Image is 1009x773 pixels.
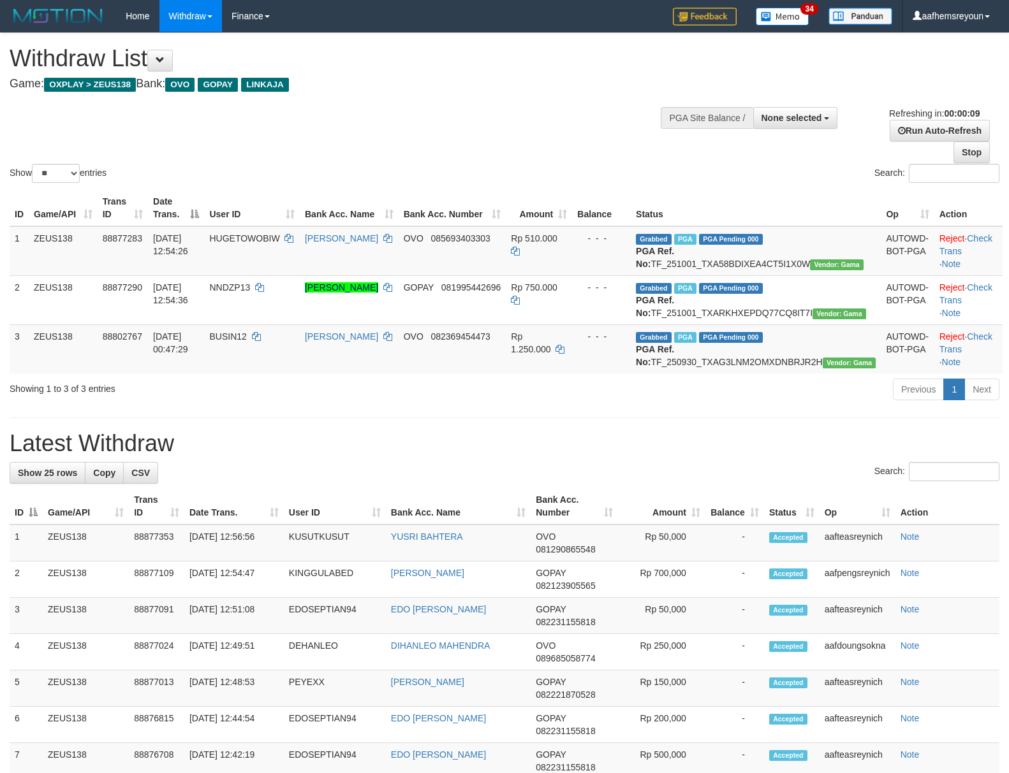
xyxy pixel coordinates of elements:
[618,524,705,561] td: Rp 50,000
[820,634,895,670] td: aafdoungsokna
[404,282,434,293] span: GOPAY
[184,707,284,743] td: [DATE] 12:44:54
[618,598,705,634] td: Rp 50,000
[153,331,188,354] span: [DATE] 00:47:29
[404,233,423,243] span: OVO
[536,604,566,614] span: GOPAY
[536,581,595,591] span: Copy 082123905565 to clipboard
[305,282,378,293] a: [PERSON_NAME]
[964,379,999,400] a: Next
[820,707,895,743] td: aafteasreynich
[184,598,284,634] td: [DATE] 12:51:08
[93,468,115,478] span: Copy
[536,653,595,663] span: Copy 089685058774 to clipboard
[618,488,705,524] th: Amount: activate to sort column ascending
[43,561,129,598] td: ZEUS138
[901,640,920,651] a: Note
[29,324,98,373] td: ZEUS138
[284,488,386,524] th: User ID: activate to sort column ascending
[305,331,378,342] a: [PERSON_NAME]
[699,332,763,343] span: PGA Pending
[753,107,838,129] button: None selected
[939,282,992,305] a: Check Trans
[536,640,556,651] span: OVO
[165,78,195,92] span: OVO
[939,331,992,354] a: Check Trans
[10,462,85,484] a: Show 25 rows
[909,164,999,183] input: Search:
[511,331,550,354] span: Rp 1.250.000
[284,634,386,670] td: DEHANLEO
[705,634,764,670] td: -
[901,604,920,614] a: Note
[10,377,411,395] div: Showing 1 to 3 of 3 entries
[572,190,631,226] th: Balance
[705,561,764,598] td: -
[769,568,807,579] span: Accepted
[895,488,999,524] th: Action
[284,670,386,707] td: PEYEXX
[10,561,43,598] td: 2
[934,275,1003,324] td: · ·
[531,488,617,524] th: Bank Acc. Number: activate to sort column ascending
[10,324,29,373] td: 3
[901,713,920,723] a: Note
[43,598,129,634] td: ZEUS138
[85,462,124,484] a: Copy
[636,332,672,343] span: Grabbed
[129,524,184,561] td: 88877353
[32,164,80,183] select: Showentries
[184,524,284,561] td: [DATE] 12:56:56
[901,749,920,760] a: Note
[10,164,107,183] label: Show entries
[881,324,934,373] td: AUTOWD-BOT-PGA
[386,488,531,524] th: Bank Acc. Name: activate to sort column ascending
[148,190,204,226] th: Date Trans.: activate to sort column descending
[391,713,486,723] a: EDO [PERSON_NAME]
[10,670,43,707] td: 5
[43,670,129,707] td: ZEUS138
[881,275,934,324] td: AUTOWD-BOT-PGA
[209,233,279,243] span: HUGETOWOBIW
[391,568,464,578] a: [PERSON_NAME]
[153,233,188,256] span: [DATE] 12:54:26
[636,283,672,294] span: Grabbed
[536,762,595,772] span: Copy 082231155818 to clipboard
[705,488,764,524] th: Balance: activate to sort column ascending
[536,690,595,700] span: Copy 082221870528 to clipboard
[10,78,660,90] h4: Game: Bank:
[123,462,158,484] a: CSV
[705,670,764,707] td: -
[10,634,43,670] td: 4
[942,357,961,367] a: Note
[536,617,595,627] span: Copy 082231155818 to clipboard
[934,226,1003,276] td: · ·
[820,561,895,598] td: aafpengsreynich
[43,488,129,524] th: Game/API: activate to sort column ascending
[944,108,980,119] strong: 00:00:09
[103,233,142,243] span: 88877283
[506,190,572,226] th: Amount: activate to sort column ascending
[874,462,999,481] label: Search:
[934,190,1003,226] th: Action
[536,544,595,554] span: Copy 081290865548 to clipboard
[29,275,98,324] td: ZEUS138
[431,233,490,243] span: Copy 085693403303 to clipboard
[129,670,184,707] td: 88877013
[536,749,566,760] span: GOPAY
[391,749,486,760] a: EDO [PERSON_NAME]
[29,190,98,226] th: Game/API: activate to sort column ascending
[399,190,506,226] th: Bank Acc. Number: activate to sort column ascending
[129,634,184,670] td: 88877024
[184,561,284,598] td: [DATE] 12:54:47
[43,524,129,561] td: ZEUS138
[636,246,674,269] b: PGA Ref. No:
[241,78,289,92] span: LINKAJA
[131,468,150,478] span: CSV
[129,488,184,524] th: Trans ID: activate to sort column ascending
[881,190,934,226] th: Op: activate to sort column ascending
[674,234,696,245] span: Marked by aafpengsreynich
[893,379,944,400] a: Previous
[636,344,674,367] b: PGA Ref. No:
[184,634,284,670] td: [DATE] 12:49:51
